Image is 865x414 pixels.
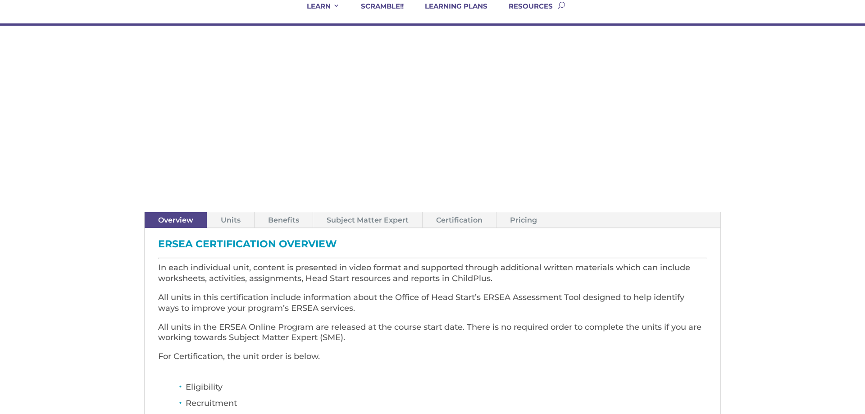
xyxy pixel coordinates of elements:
p: All units in this certification include information about the Office of Head Start’s ERSEA Assess... [158,292,707,322]
span: In each individual unit, content is presented in video format and supported through additional wr... [158,263,690,283]
a: Pricing [496,212,551,228]
a: Overview [145,212,207,228]
a: LEARNING PLANS [414,2,487,23]
a: Subject Matter Expert [313,212,422,228]
a: SCRAMBLE!! [350,2,404,23]
span: All units in the ERSEA Online Program are released at the course start date. There is no required... [158,322,701,343]
a: LEARN [296,2,340,23]
span: Recruitment [186,398,237,408]
span: Eligibility [186,382,223,392]
a: Benefits [255,212,313,228]
a: Certification [423,212,496,228]
a: RESOURCES [497,2,553,23]
h3: ERSEA Certification Overview [158,239,707,254]
span: For Certification, the unit order is below. [158,351,320,361]
a: Units [207,212,254,228]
